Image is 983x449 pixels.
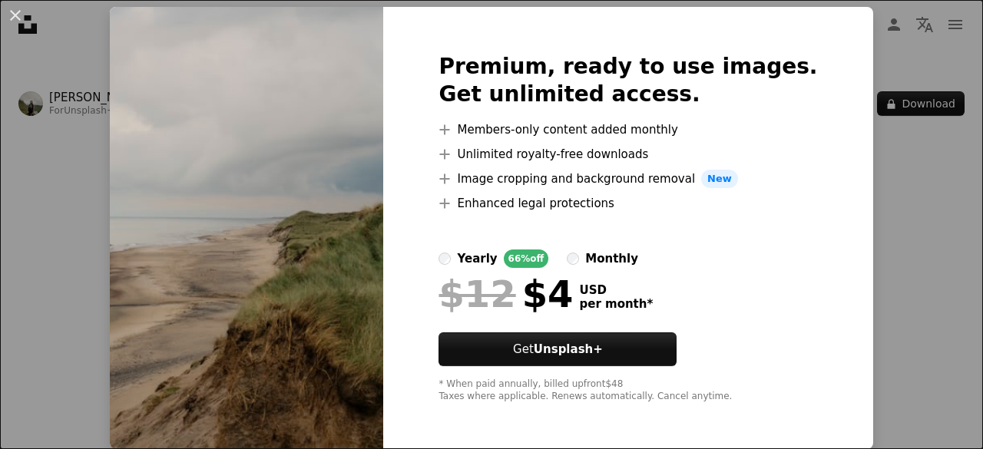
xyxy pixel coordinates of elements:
[579,297,653,311] span: per month *
[534,342,603,356] strong: Unsplash+
[439,332,677,366] button: GetUnsplash+
[439,378,817,403] div: * When paid annually, billed upfront $48 Taxes where applicable. Renews automatically. Cancel any...
[439,194,817,213] li: Enhanced legal protections
[439,53,817,108] h2: Premium, ready to use images. Get unlimited access.
[701,170,738,188] span: New
[439,121,817,139] li: Members-only content added monthly
[110,7,383,449] img: premium_photo-1724863374168-cc3334387b81
[439,145,817,163] li: Unlimited royalty-free downloads
[439,274,573,314] div: $4
[439,170,817,188] li: Image cropping and background removal
[579,283,653,297] span: USD
[504,249,549,268] div: 66% off
[457,249,497,268] div: yearly
[439,253,451,265] input: yearly66%off
[585,249,638,268] div: monthly
[439,274,515,314] span: $12
[567,253,579,265] input: monthly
